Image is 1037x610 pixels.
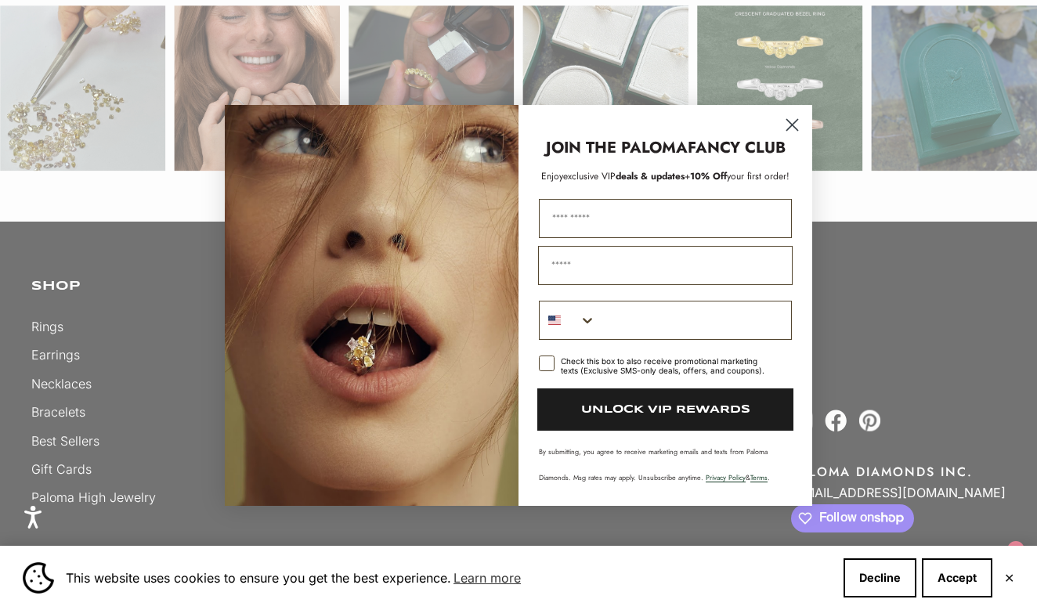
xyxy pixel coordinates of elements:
[706,472,770,482] span: & .
[548,314,561,327] img: United States
[563,169,685,183] span: deals & updates
[539,446,792,482] p: By submitting, you agree to receive marketing emails and texts from Paloma Diamonds. Msg rates ma...
[23,562,54,594] img: Cookie banner
[541,169,563,183] span: Enjoy
[685,169,789,183] span: + your first order!
[540,301,596,339] button: Search Countries
[706,472,746,482] a: Privacy Policy
[537,388,793,431] button: UNLOCK VIP REWARDS
[922,558,992,597] button: Accept
[66,566,831,590] span: This website uses cookies to ensure you get the best experience.
[1004,573,1014,583] button: Close
[750,472,768,482] a: Terms
[225,105,518,506] img: Loading...
[688,136,786,159] strong: FANCY CLUB
[546,136,688,159] strong: JOIN THE PALOMA
[844,558,916,597] button: Decline
[690,169,727,183] span: 10% Off
[451,566,523,590] a: Learn more
[779,111,806,139] button: Close dialog
[563,169,616,183] span: exclusive VIP
[539,199,792,238] input: First Name
[561,356,773,375] div: Check this box to also receive promotional marketing texts (Exclusive SMS-only deals, offers, and...
[538,246,793,285] input: Email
